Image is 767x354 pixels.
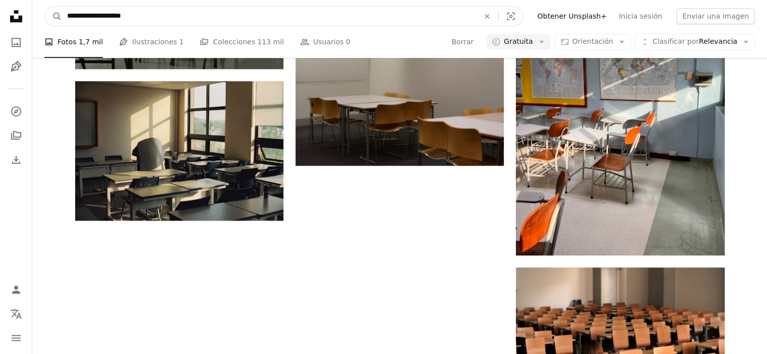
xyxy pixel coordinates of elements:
form: Encuentra imágenes en todo el sitio [44,6,523,26]
button: Borrar [476,7,498,26]
span: Relevancia [653,37,737,47]
span: Orientación [572,38,613,46]
button: Idioma [6,304,26,324]
button: Buscar en Unsplash [45,7,62,26]
a: Usuarios 0 [300,26,350,58]
span: 113 mil [257,37,284,48]
button: Menú [6,328,26,348]
span: Clasificar por [653,38,699,46]
img: Mesa de madera marrón con sillas [296,10,504,166]
span: 1 [179,37,184,48]
a: Iniciar sesión / Registrarse [6,279,26,300]
a: a young girl sitting in a classroom with a book [516,332,724,341]
a: Fotos [6,32,26,52]
a: Mesa de madera marrón con sillas [296,83,504,92]
a: Historial de descargas [6,150,26,170]
button: Gratuita [486,34,551,50]
button: Búsqueda visual [499,7,523,26]
a: Explorar [6,101,26,121]
span: Gratuita [504,37,533,47]
span: 0 [346,37,350,48]
a: Aula vacía bañada por la luz del sol a través de las ventanas. [75,146,283,155]
a: Ilustraciones [6,56,26,77]
button: Enviar una imagen [676,8,755,24]
button: Borrar [451,34,474,50]
button: Clasificar porRelevancia [635,34,755,50]
a: Ilustraciones 1 [119,26,184,58]
a: Inicia sesión [613,8,668,24]
button: Orientación [555,34,631,50]
a: Colecciones 113 mil [200,26,284,58]
a: Un aula con un mapa colgado en la pared [516,112,724,121]
a: Obtener Unsplash+ [532,8,613,24]
img: Aula vacía bañada por la luz del sol a través de las ventanas. [75,81,283,221]
a: Inicio — Unsplash [6,6,26,28]
a: Colecciones [6,125,26,146]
